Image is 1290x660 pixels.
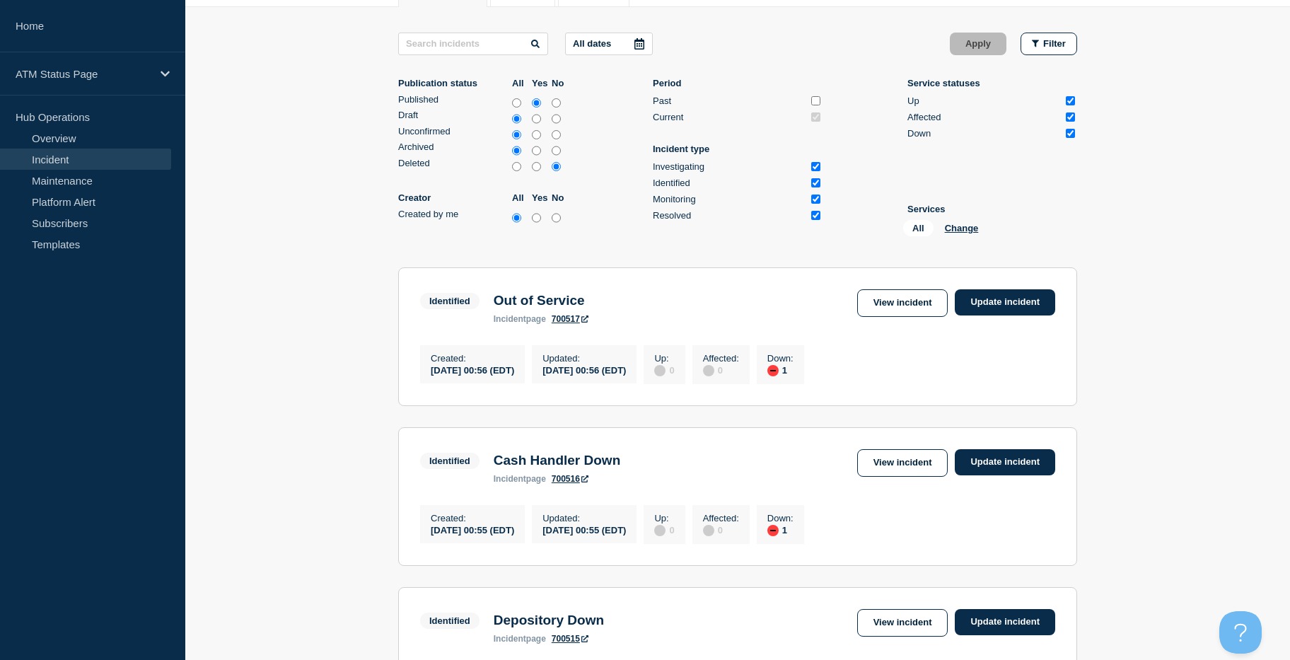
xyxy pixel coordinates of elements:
a: View incident [857,609,948,637]
div: Deleted [398,158,509,168]
button: Change [945,223,979,233]
div: Affected [907,112,1060,122]
div: Up [907,95,1060,106]
button: All dates [565,33,653,55]
div: Created by me [398,209,509,219]
p: Created : [431,353,514,364]
p: All dates [573,38,611,49]
a: Update incident [955,289,1055,315]
label: No [552,78,568,88]
input: all [512,144,521,158]
div: deleted [398,158,568,174]
p: page [494,474,546,484]
div: down [767,525,779,536]
input: Monitoring [811,195,820,204]
p: Up : [654,353,674,364]
input: all [512,96,521,110]
div: [DATE] 00:56 (EDT) [431,364,514,376]
input: no [552,112,561,126]
div: Archived [398,141,509,152]
div: disabled [703,525,714,536]
div: Past [653,95,806,106]
input: all [512,211,521,225]
label: All [512,192,528,203]
h3: Out of Service [494,293,588,308]
p: ATM Status Page [16,68,151,80]
input: Affected [1066,112,1075,122]
p: Updated : [542,513,626,523]
input: no [552,128,561,142]
div: Draft [398,110,509,120]
button: Apply [950,33,1006,55]
input: no [552,144,561,158]
input: Identified [811,178,820,187]
h3: Cash Handler Down [494,453,620,468]
div: 0 [703,523,739,536]
input: Search incidents [398,33,548,55]
div: Identified [653,178,806,188]
div: Unconfirmed [398,126,509,137]
a: View incident [857,289,948,317]
label: Yes [532,78,548,88]
div: Investigating [653,161,806,172]
div: archived [398,141,568,158]
h3: Depository Down [494,613,604,628]
span: Identified [420,613,480,629]
a: 700516 [552,474,588,484]
p: page [494,314,546,324]
div: down [767,365,779,376]
div: 1 [767,364,794,376]
span: incident [494,634,526,644]
input: all [512,112,521,126]
div: Current [653,112,806,122]
input: Past [811,96,820,105]
input: yes [532,160,541,174]
a: 700515 [552,634,588,644]
span: incident [494,474,526,484]
p: Creator [398,192,509,203]
span: incident [494,314,526,324]
input: no [552,211,561,225]
p: Updated : [542,353,626,364]
input: no [552,160,561,174]
span: Identified [420,293,480,309]
div: disabled [703,365,714,376]
p: Down : [767,353,794,364]
input: yes [532,211,541,225]
div: published [398,94,568,110]
input: Up [1066,96,1075,105]
label: No [552,192,568,203]
p: Period [653,78,823,88]
div: Down [907,128,1060,139]
div: unconfirmed [398,126,568,142]
a: 700517 [552,314,588,324]
div: createdByMe [398,209,568,225]
input: yes [532,144,541,158]
input: Investigating [811,162,820,171]
input: yes [532,96,541,110]
input: Current [811,112,820,122]
p: Up : [654,513,674,523]
a: View incident [857,449,948,477]
iframe: Help Scout Beacon - Open [1219,611,1262,654]
p: Incident type [653,144,823,154]
div: [DATE] 00:56 (EDT) [542,364,626,376]
p: Affected : [703,353,739,364]
input: all [512,160,521,174]
div: Resolved [653,210,806,221]
p: Created : [431,513,514,523]
div: 1 [767,523,794,536]
div: 0 [703,364,739,376]
p: Publication status [398,78,509,88]
input: Down [1066,129,1075,138]
div: [DATE] 00:55 (EDT) [431,523,514,535]
input: no [552,96,561,110]
span: Filter [1043,38,1066,49]
span: All [903,220,934,236]
button: Filter [1021,33,1077,55]
label: Yes [532,192,548,203]
div: Published [398,94,509,105]
input: yes [532,112,541,126]
p: Services [907,204,1077,214]
p: Service statuses [907,78,1077,88]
